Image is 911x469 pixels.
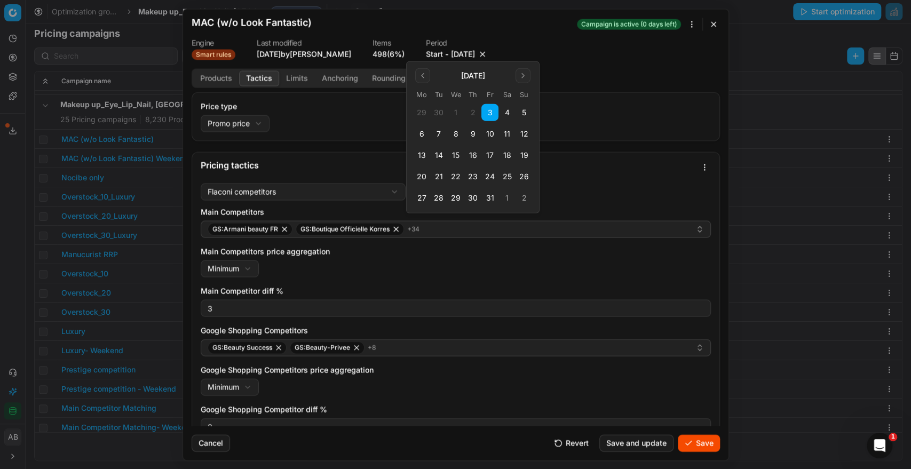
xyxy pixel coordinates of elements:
[201,364,711,375] label: Google Shopping Competitors price aggregation
[426,49,443,59] button: Start
[516,90,533,100] th: Sunday
[599,434,674,451] button: Save and update
[415,68,430,83] button: Go to the Previous Month
[430,168,447,185] button: Tuesday, 21 October 2025
[481,125,498,142] button: Friday, 10 October 2025
[451,49,475,59] button: [DATE]
[413,104,430,121] button: Monday, 29 September 2025
[447,104,464,121] button: Wednesday, 1 October 2025
[201,325,711,336] label: Google Shopping Competitors
[481,90,498,100] th: Friday
[413,168,430,185] button: Monday, 20 October 2025
[257,49,351,58] span: [DATE] by [PERSON_NAME]
[373,39,405,46] dt: Items
[413,147,430,164] button: Monday, 13 October 2025
[498,147,516,164] button: Saturday, 18 October 2025
[426,39,488,46] dt: Period
[498,125,516,142] button: Saturday, 11 October 2025
[192,434,230,451] button: Cancel
[464,104,481,121] button: Thursday, 2 October 2025
[212,225,278,233] span: GS:Armani beauty FR
[498,168,516,185] button: Saturday, 25 October 2025
[548,434,595,451] button: Revert
[481,168,498,185] button: Friday, 24 October 2025
[192,49,235,60] span: Smart rules
[413,125,430,142] button: Monday, 6 October 2025
[498,189,516,206] button: Saturday, 1 November 2025
[430,125,447,142] button: Tuesday, 7 October 2025
[516,125,533,142] button: Sunday, 12 October 2025
[464,90,481,100] th: Thursday
[201,161,696,169] div: Pricing tactics
[407,225,419,233] span: + 34
[464,168,481,185] button: Thursday, 23 October 2025
[373,49,405,59] a: 498(6%)
[889,433,897,441] span: 1
[516,68,530,83] button: Go to the Next Month
[279,70,315,86] button: Limits
[201,246,711,257] label: Main Competitors price aggregation
[208,186,276,197] div: Flaconi competitors
[300,225,390,233] span: GS:Boutique Officielle Korres
[201,101,711,112] label: Price type
[481,189,498,206] button: Friday, 31 October 2025
[498,90,516,100] th: Saturday
[413,90,430,100] th: Monday
[481,147,498,164] button: Friday, 17 October 2025
[192,18,312,27] h2: MAC (w/o Look Fantastic)
[516,104,533,121] button: Sunday, 5 October 2025
[447,189,464,206] button: Wednesday, 29 October 2025
[430,189,447,206] button: Tuesday, 28 October 2025
[315,70,365,86] button: Anchoring
[239,70,279,86] button: Tactics
[201,285,711,296] label: Main Competitor diff %
[447,168,464,185] button: Wednesday, 22 October 2025
[201,404,711,415] label: Google Shopping Competitor diff %
[516,189,533,206] button: Sunday, 2 November 2025
[201,220,711,237] button: GS:Armani beauty FRGS:Boutique Officielle Korres+34
[498,104,516,121] button: Saturday, 4 October 2025
[193,70,239,86] button: Products
[201,206,711,217] label: Main Competitors
[481,104,498,121] button: Today, Friday, 3 October 2025, selected
[413,90,533,206] table: October 2025
[368,343,376,352] span: + 8
[430,104,447,121] button: Tuesday, 30 September 2025
[445,49,449,59] span: -
[867,433,892,458] iframe: Intercom live chat
[447,125,464,142] button: Wednesday, 8 October 2025
[430,147,447,164] button: Tuesday, 14 October 2025
[447,90,464,100] th: Wednesday
[447,147,464,164] button: Wednesday, 15 October 2025
[516,147,533,164] button: Sunday, 19 October 2025
[365,70,413,86] button: Rounding
[430,90,447,100] th: Tuesday
[413,189,430,206] button: Monday, 27 October 2025
[201,339,711,356] button: GS:Beauty SuccessGS:Beauty-Privee+8
[678,434,720,451] button: Save
[464,147,481,164] button: Thursday, 16 October 2025
[464,189,481,206] button: Thursday, 30 October 2025
[464,125,481,142] button: Thursday, 9 October 2025
[295,343,350,352] span: GS:Beauty-Privee
[257,39,351,46] dt: Last modified
[577,19,681,29] span: Campaign is active (0 days left)
[516,168,533,185] button: Sunday, 26 October 2025
[212,343,272,352] span: GS:Beauty Success
[192,39,235,46] dt: Engine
